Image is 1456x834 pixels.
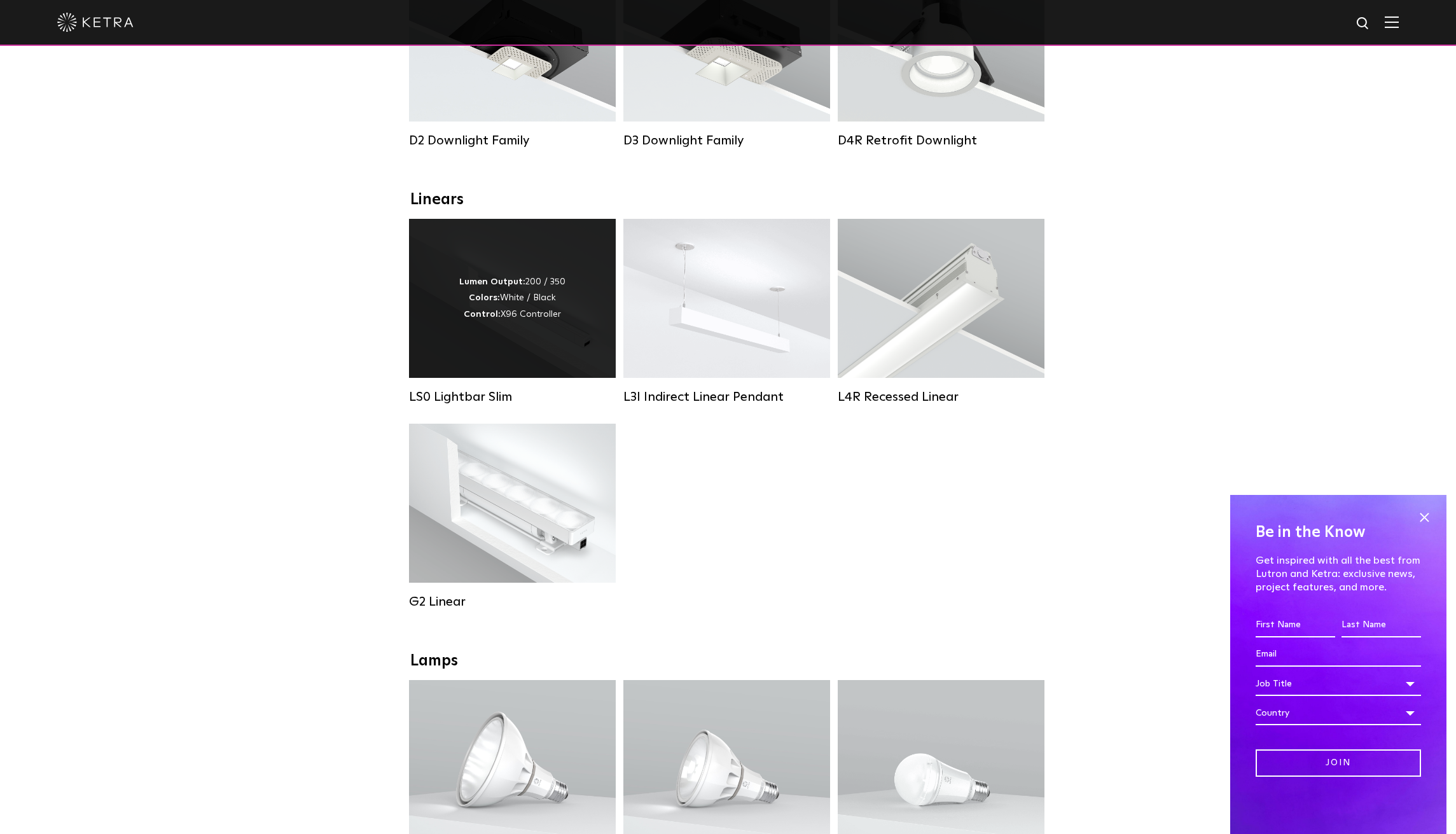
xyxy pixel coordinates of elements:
img: search icon [1355,16,1371,32]
img: ketra-logo-2019-white [57,13,134,32]
div: Job Title [1256,672,1421,696]
div: G2 Linear [409,594,616,609]
div: D2 Downlight Family [409,133,616,148]
a: LS0 Lightbar Slim Lumen Output:200 / 350Colors:White / BlackControl:X96 Controller [409,219,616,405]
input: Join [1256,749,1421,777]
div: D4R Retrofit Downlight [838,133,1044,148]
div: L4R Recessed Linear [838,389,1044,405]
input: Last Name [1342,613,1421,637]
div: D3 Downlight Family [623,133,830,148]
strong: Control: [464,310,501,319]
strong: Lumen Output: [459,277,525,286]
a: L3I Indirect Linear Pendant Lumen Output:400 / 600 / 800 / 1000Housing Colors:White / BlackContro... [623,219,830,405]
div: Linears [410,191,1046,209]
h4: Be in the Know [1256,520,1421,545]
a: G2 Linear Lumen Output:400 / 700 / 1000Colors:WhiteBeam Angles:Flood / [GEOGRAPHIC_DATA] / Narrow... [409,424,616,609]
p: Get inspired with all the best from Lutron and Ketra: exclusive news, project features, and more. [1256,554,1421,594]
strong: Colors: [469,293,500,302]
a: L4R Recessed Linear Lumen Output:400 / 600 / 800 / 1000Colors:White / BlackControl:Lutron Clear C... [838,219,1044,405]
div: L3I Indirect Linear Pendant [623,389,830,405]
img: Hamburger%20Nav.svg [1385,16,1399,28]
input: Email [1256,643,1421,667]
div: Country [1256,701,1421,725]
div: 200 / 350 White / Black X96 Controller [459,274,565,323]
input: First Name [1256,613,1335,637]
div: LS0 Lightbar Slim [409,389,616,405]
div: Lamps [410,652,1046,671]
